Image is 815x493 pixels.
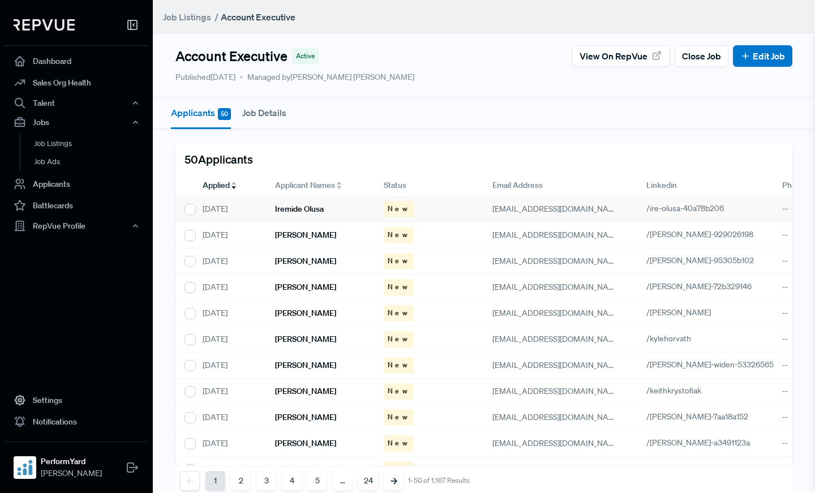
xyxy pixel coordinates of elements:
button: Applicants [171,98,231,129]
a: Job Listings [163,10,211,24]
h4: Account Executive [175,48,288,65]
span: /kylehorvath [646,333,691,344]
span: Applicant Names [275,179,335,191]
span: View on RepVue [580,49,647,63]
nav: pagination [180,471,470,491]
span: /ire-olusa-40a78b206 [646,203,724,213]
a: /keithkrystofiak [646,385,714,396]
span: New [388,412,410,422]
a: Notifications [5,411,148,432]
span: /jaywinchell [646,464,688,474]
span: [EMAIL_ADDRESS][DOMAIN_NAME] [492,204,622,214]
h6: [PERSON_NAME] [275,230,336,240]
strong: PerformYard [41,456,102,468]
h6: [PERSON_NAME] [275,335,336,344]
a: /[PERSON_NAME]-a3491123a [646,438,763,448]
button: View on RepVue [572,45,670,67]
a: /kylehorvath [646,333,704,344]
a: /[PERSON_NAME]-929026198 [646,229,766,239]
a: Edit Job [740,49,785,63]
span: New [388,360,410,370]
div: [DATE] [194,301,266,327]
a: Job Listings [20,135,164,153]
span: 50 [218,108,231,120]
div: [DATE] [194,222,266,248]
h6: [PERSON_NAME] [275,465,336,474]
a: Applicants [5,173,148,195]
a: Battlecards [5,195,148,216]
span: /[PERSON_NAME]-widen-53326565 [646,359,774,370]
div: Talent [5,93,148,113]
div: [DATE] [194,457,266,483]
button: Edit Job [733,45,792,67]
div: [DATE] [194,248,266,275]
button: Jobs [5,113,148,132]
span: New [388,464,410,474]
span: Status [384,179,406,191]
span: /[PERSON_NAME] [646,307,711,318]
div: 1-50 of 1,167 Results [408,477,470,485]
span: New [388,308,410,318]
span: /[PERSON_NAME]-7aa18a152 [646,411,748,422]
div: [DATE] [194,379,266,405]
span: [EMAIL_ADDRESS][DOMAIN_NAME] [492,230,622,240]
div: Toggle SortBy [266,175,375,196]
button: RepVue Profile [5,216,148,235]
a: Job Ads [20,153,164,171]
h6: [PERSON_NAME] [275,256,336,266]
h6: Iremide Olusa [275,204,324,214]
div: [DATE] [194,405,266,431]
span: /[PERSON_NAME]-929026198 [646,229,753,239]
div: [DATE] [194,196,266,222]
div: [DATE] [194,431,266,457]
button: 1 [205,471,225,491]
a: /jaywinchell [646,464,701,474]
button: 3 [256,471,276,491]
span: New [388,386,410,396]
img: PerformYard [16,458,34,477]
span: /[PERSON_NAME]-72b329146 [646,281,752,291]
div: [DATE] [194,275,266,301]
a: /[PERSON_NAME]-7aa18a152 [646,411,761,422]
a: Sales Org Health [5,72,148,93]
span: [EMAIL_ADDRESS][DOMAIN_NAME] [492,282,622,292]
button: 24 [358,471,378,491]
span: New [388,334,410,344]
span: /[PERSON_NAME]-95305b102 [646,255,754,265]
div: [DATE] [194,353,266,379]
a: /[PERSON_NAME]-widen-53326565 [646,359,787,370]
span: [EMAIL_ADDRESS][DOMAIN_NAME] [492,438,622,448]
span: Active [296,51,315,61]
span: New [388,230,410,240]
h6: [PERSON_NAME] [275,387,336,396]
span: [PERSON_NAME] [41,468,102,479]
span: New [388,282,410,292]
a: PerformYardPerformYard[PERSON_NAME] [5,441,148,484]
div: Toggle SortBy [194,175,266,196]
button: Previous [180,471,200,491]
strong: Account Executive [221,11,295,23]
button: Next [384,471,404,491]
button: 2 [231,471,251,491]
button: … [333,471,353,491]
a: /[PERSON_NAME]-95305b102 [646,255,767,265]
span: [EMAIL_ADDRESS][DOMAIN_NAME] [492,334,622,344]
span: Managed by [PERSON_NAME] [PERSON_NAME] [240,71,414,83]
button: 4 [282,471,302,491]
span: [EMAIL_ADDRESS][DOMAIN_NAME] [492,308,622,318]
span: [EMAIL_ADDRESS][DOMAIN_NAME] [492,256,622,266]
p: Published [DATE] [175,71,235,83]
img: RepVue [14,19,75,31]
a: /[PERSON_NAME] [646,307,724,318]
span: New [388,438,410,448]
span: Close Job [682,49,721,63]
span: [EMAIL_ADDRESS][DOMAIN_NAME] [492,386,622,396]
span: Email Address [492,179,543,191]
span: [EMAIL_ADDRESS][DOMAIN_NAME] [492,360,622,370]
span: /[PERSON_NAME]-a3491123a [646,438,750,448]
span: / [215,11,218,23]
span: Applied [203,179,230,191]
